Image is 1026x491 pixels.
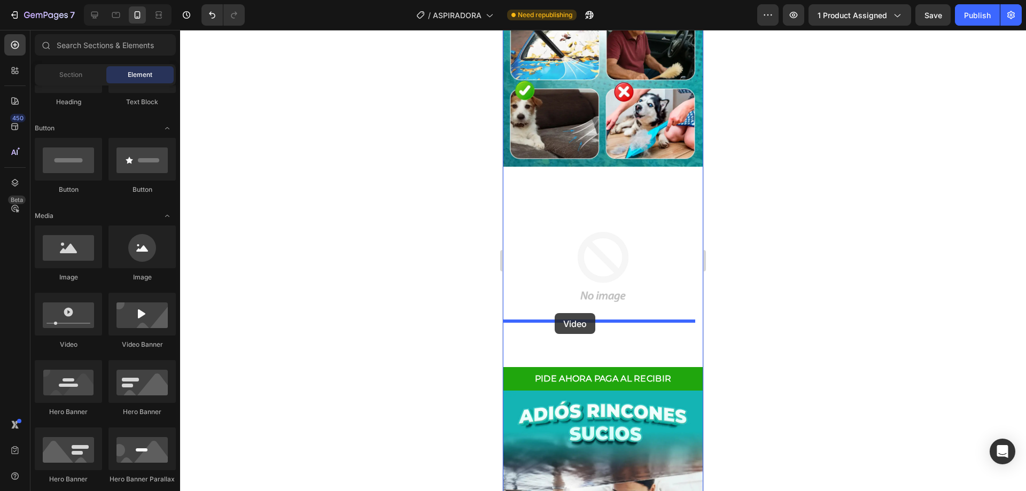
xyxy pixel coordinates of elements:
[428,10,431,21] span: /
[108,474,176,484] div: Hero Banner Parallax
[433,10,481,21] span: ASPIRADORA
[35,123,55,133] span: Button
[59,70,82,80] span: Section
[518,10,572,20] span: Need republishing
[108,97,176,107] div: Text Block
[108,272,176,282] div: Image
[108,340,176,349] div: Video Banner
[818,10,887,21] span: 1 product assigned
[201,4,245,26] div: Undo/Redo
[35,185,102,194] div: Button
[964,10,991,21] div: Publish
[35,97,102,107] div: Heading
[35,407,102,417] div: Hero Banner
[503,30,703,491] iframe: Design area
[8,196,26,204] div: Beta
[35,272,102,282] div: Image
[10,114,26,122] div: 450
[990,439,1015,464] div: Open Intercom Messenger
[955,4,1000,26] button: Publish
[809,4,911,26] button: 1 product assigned
[35,211,53,221] span: Media
[128,70,152,80] span: Element
[915,4,951,26] button: Save
[924,11,942,20] span: Save
[35,34,176,56] input: Search Sections & Elements
[35,340,102,349] div: Video
[108,185,176,194] div: Button
[159,207,176,224] span: Toggle open
[35,474,102,484] div: Hero Banner
[70,9,75,21] p: 7
[4,4,80,26] button: 7
[159,120,176,137] span: Toggle open
[108,407,176,417] div: Hero Banner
